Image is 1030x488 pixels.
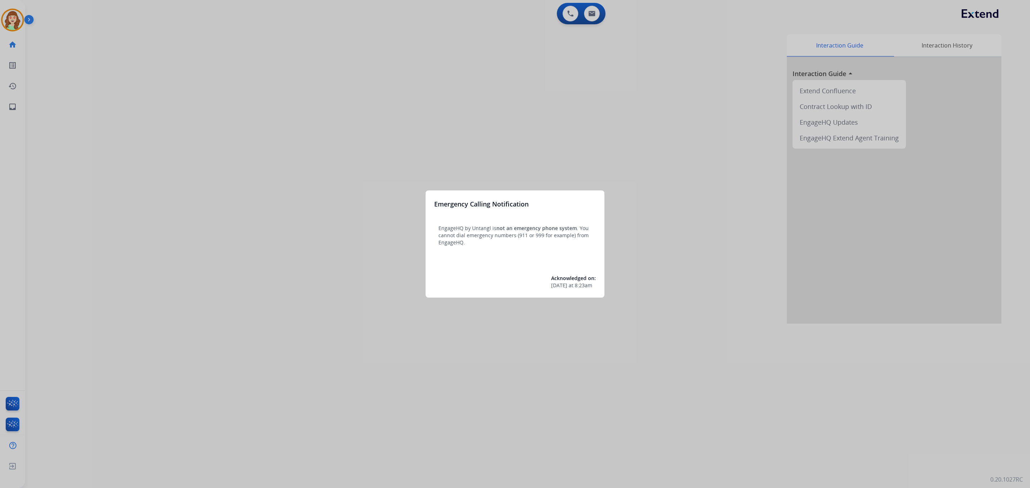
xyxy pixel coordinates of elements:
span: 8:23am [575,282,592,289]
span: [DATE] [551,282,567,289]
span: not an emergency phone system [496,225,577,231]
p: 0.20.1027RC [990,475,1023,484]
h3: Emergency Calling Notification [434,199,529,209]
p: EngageHQ by Untangl is . You cannot dial emergency numbers (911 or 999 for example) from EngageHQ. [438,225,592,246]
div: at [551,282,596,289]
span: Acknowledged on: [551,275,596,282]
